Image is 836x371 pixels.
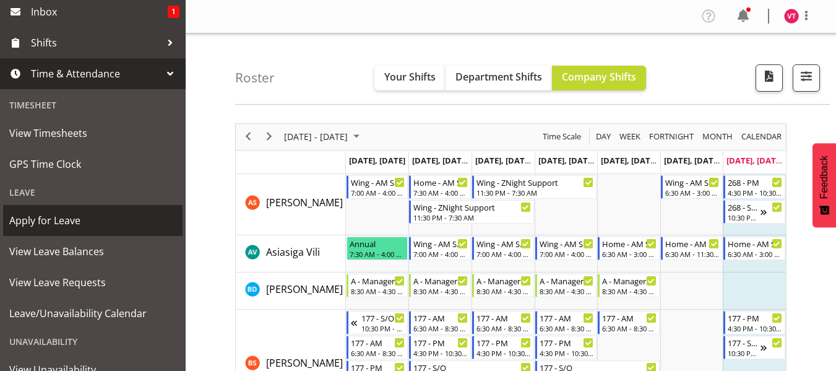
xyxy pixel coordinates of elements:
[535,274,597,297] div: Barbara Dunlop"s event - A - Manager Begin From Thursday, August 21, 2025 at 8:30:00 AM GMT+12:00...
[168,6,179,18] span: 1
[723,237,785,260] div: Asiasiga Vili"s event - Home - AM Support 2 Begin From Sunday, August 24, 2025 at 6:30:00 AM GMT+...
[361,323,405,333] div: 10:30 PM - 6:30 AM
[266,356,343,370] span: [PERSON_NAME]
[598,237,660,260] div: Asiasiga Vili"s event - Home - AM Support 2 Begin From Friday, August 22, 2025 at 6:30:00 AM GMT+...
[756,64,783,92] button: Download a PDF of the roster according to the set date range.
[728,176,782,188] div: 268 - PM
[602,237,657,250] div: Home - AM Support 2
[282,129,365,144] button: August 2025
[351,274,405,287] div: A - Manager
[350,237,405,250] div: Annual
[9,211,176,230] span: Apply for Leave
[409,336,471,359] div: Billie Sothern"s event - 177 - PM Begin From Tuesday, August 19, 2025 at 4:30:00 PM GMT+12:00 End...
[351,348,405,358] div: 6:30 AM - 8:30 AM
[266,245,320,260] a: Asiasiga Vili
[413,286,468,296] div: 8:30 AM - 4:30 PM
[476,312,531,324] div: 177 - AM
[665,188,720,198] div: 6:30 AM - 3:00 PM
[552,66,646,90] button: Company Shifts
[351,176,405,188] div: Wing - AM Support 2
[540,312,594,324] div: 177 - AM
[409,274,471,297] div: Barbara Dunlop"s event - A - Manager Begin From Tuesday, August 19, 2025 at 8:30:00 AM GMT+12:00 ...
[3,329,183,354] div: Unavailability
[9,242,176,261] span: View Leave Balances
[665,249,720,259] div: 6:30 AM - 11:30 AM
[812,143,836,227] button: Feedback - Show survey
[541,129,582,144] span: Time Scale
[455,70,542,84] span: Department Shifts
[594,129,613,144] button: Timeline Day
[540,323,594,333] div: 6:30 AM - 8:30 AM
[413,336,468,349] div: 177 - PM
[283,129,349,144] span: [DATE] - [DATE]
[238,124,259,150] div: previous period
[793,64,820,92] button: Filter Shifts
[728,237,782,250] div: Home - AM Support 2
[723,336,785,359] div: Billie Sothern"s event - 177 - S/O Begin From Sunday, August 24, 2025 at 10:30:00 PM GMT+12:00 En...
[361,312,405,324] div: 177 - S/O
[538,155,595,166] span: [DATE], [DATE]
[472,237,534,260] div: Asiasiga Vili"s event - Wing - AM Support 2 Begin From Wednesday, August 20, 2025 at 7:00:00 AM G...
[540,336,594,349] div: 177 - PM
[648,129,695,144] span: Fortnight
[409,237,471,260] div: Asiasiga Vili"s event - Wing - AM Support 2 Begin From Tuesday, August 19, 2025 at 7:00:00 AM GMT...
[475,155,532,166] span: [DATE], [DATE]
[347,274,408,297] div: Barbara Dunlop"s event - A - Manager Begin From Monday, August 18, 2025 at 8:30:00 AM GMT+12:00 E...
[235,71,275,85] h4: Roster
[601,155,657,166] span: [DATE], [DATE]
[562,70,636,84] span: Company Shifts
[413,176,468,188] div: Home - AM Support 3
[3,149,183,180] a: GPS Time Clock
[602,274,657,287] div: A - Manager
[728,312,782,324] div: 177 - PM
[476,249,531,259] div: 7:00 AM - 4:00 PM
[9,273,176,292] span: View Leave Requests
[351,188,405,198] div: 7:00 AM - 4:00 PM
[476,274,531,287] div: A - Manager
[413,188,468,198] div: 7:30 AM - 4:00 PM
[726,155,783,166] span: [DATE], [DATE]
[728,336,761,349] div: 177 - S/O
[347,311,408,334] div: Billie Sothern"s event - 177 - S/O Begin From Sunday, August 17, 2025 at 10:30:00 PM GMT+12:00 En...
[665,176,720,188] div: Wing - AM Support 1
[3,92,183,118] div: Timesheet
[728,201,761,213] div: 268 - S/O
[661,175,723,199] div: Arshdeep Singh"s event - Wing - AM Support 1 Begin From Saturday, August 23, 2025 at 6:30:00 AM G...
[472,175,597,199] div: Arshdeep Singh"s event - Wing - ZNight Support Begin From Wednesday, August 20, 2025 at 11:30:00 ...
[540,286,594,296] div: 8:30 AM - 4:30 PM
[602,286,657,296] div: 8:30 AM - 4:30 PM
[723,311,785,334] div: Billie Sothern"s event - 177 - PM Begin From Sunday, August 24, 2025 at 4:30:00 PM GMT+12:00 Ends...
[723,200,785,224] div: Arshdeep Singh"s event - 268 - S/O Begin From Sunday, August 24, 2025 at 10:30:00 PM GMT+12:00 En...
[540,249,594,259] div: 7:00 AM - 4:00 PM
[412,155,468,166] span: [DATE], [DATE]
[374,66,446,90] button: Your Shifts
[602,312,657,324] div: 177 - AM
[347,237,408,260] div: Asiasiga Vili"s event - Annual Begin From Monday, August 18, 2025 at 7:30:00 AM GMT+12:00 Ends At...
[739,129,784,144] button: Month
[3,267,183,298] a: View Leave Requests
[728,249,782,259] div: 6:30 AM - 3:00 PM
[266,282,343,297] a: [PERSON_NAME]
[618,129,642,144] span: Week
[598,311,660,334] div: Billie Sothern"s event - 177 - AM Begin From Friday, August 22, 2025 at 6:30:00 AM GMT+12:00 Ends...
[266,356,343,370] a: [PERSON_NAME]
[472,311,534,334] div: Billie Sothern"s event - 177 - AM Begin From Wednesday, August 20, 2025 at 6:30:00 AM GMT+12:00 E...
[700,129,735,144] button: Timeline Month
[728,323,782,333] div: 4:30 PM - 10:30 PM
[784,9,799,24] img: vanessa-thornley8527.jpg
[349,155,405,166] span: [DATE], [DATE]
[9,304,176,323] span: Leave/Unavailability Calendar
[598,274,660,297] div: Barbara Dunlop"s event - A - Manager Begin From Friday, August 22, 2025 at 8:30:00 AM GMT+12:00 E...
[540,348,594,358] div: 4:30 PM - 10:30 PM
[476,176,593,188] div: Wing - ZNight Support
[31,33,161,52] span: Shifts
[409,175,471,199] div: Arshdeep Singh"s event - Home - AM Support 3 Begin From Tuesday, August 19, 2025 at 7:30:00 AM GM...
[701,129,734,144] span: Month
[280,124,367,150] div: August 18 - 24, 2025
[261,129,278,144] button: Next
[602,323,657,333] div: 6:30 AM - 8:30 AM
[266,245,320,259] span: Asiasiga Vili
[236,174,346,235] td: Arshdeep Singh resource
[647,129,696,144] button: Fortnight
[413,237,468,250] div: Wing - AM Support 2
